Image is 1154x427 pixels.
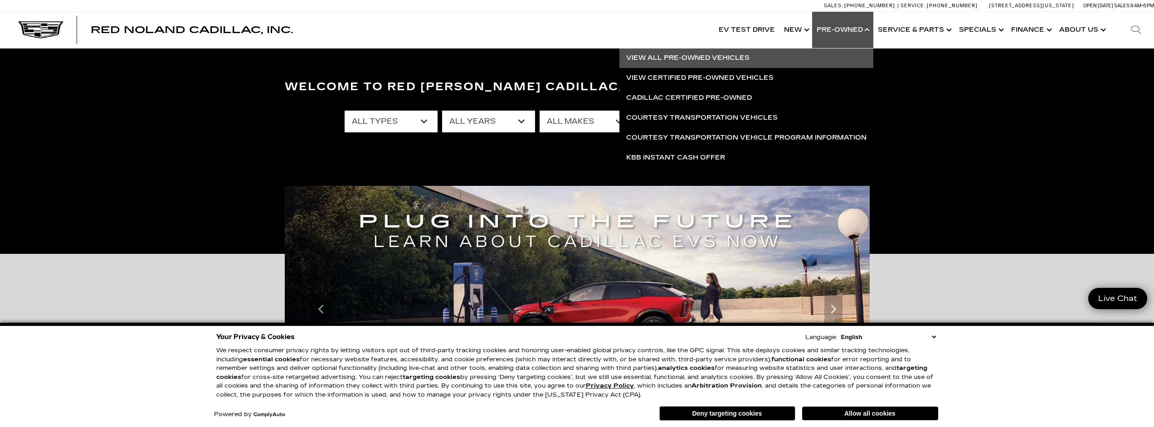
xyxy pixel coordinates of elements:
[824,296,842,323] div: Next
[619,48,873,68] a: View All Pre-Owned Vehicles
[345,111,438,132] select: Filter by type
[691,382,762,389] strong: Arbitration Provision
[403,374,460,381] strong: targeting cookies
[216,330,295,343] span: Your Privacy & Cookies
[659,406,795,421] button: Deny targeting cookies
[771,356,831,363] strong: functional cookies
[897,3,980,8] a: Service: [PHONE_NUMBER]
[285,78,870,96] h3: Welcome to Red [PERSON_NAME] Cadillac, Inc.
[779,12,812,48] a: New
[844,3,895,9] span: [PHONE_NUMBER]
[312,296,330,323] div: Previous
[18,21,63,39] img: Cadillac Dark Logo with Cadillac White Text
[1088,288,1147,309] a: Live Chat
[1007,12,1055,48] a: Finance
[812,12,873,48] a: Pre-Owned
[839,333,938,341] select: Language Select
[1114,3,1130,9] span: Sales:
[824,3,897,8] a: Sales: [PHONE_NUMBER]
[658,364,715,372] strong: analytics cookies
[91,24,293,35] span: Red Noland Cadillac, Inc.
[619,128,873,148] a: Courtesy Transportation Vehicle Program Information
[619,88,873,108] a: Cadillac Certified Pre-Owned
[989,3,1074,9] a: [STREET_ADDRESS][US_STATE]
[954,12,1007,48] a: Specials
[216,364,927,381] strong: targeting cookies
[901,3,925,9] span: Service:
[805,335,837,340] div: Language:
[214,412,285,417] div: Powered by
[1130,3,1154,9] span: 9 AM-6 PM
[243,356,300,363] strong: essential cookies
[873,12,954,48] a: Service & Parts
[824,3,843,9] span: Sales:
[253,412,285,417] a: ComplyAuto
[802,407,938,420] button: Allow all cookies
[91,25,293,34] a: Red Noland Cadillac, Inc.
[1083,3,1113,9] span: Open [DATE]
[619,108,873,128] a: Courtesy Transportation Vehicles
[1094,293,1142,304] span: Live Chat
[442,111,535,132] select: Filter by year
[216,346,938,399] p: We respect consumer privacy rights by letting visitors opt out of third-party tracking cookies an...
[927,3,978,9] span: [PHONE_NUMBER]
[619,148,873,168] a: KBB Instant Cash Offer
[540,111,633,132] select: Filter by make
[714,12,779,48] a: EV Test Drive
[586,382,634,389] a: Privacy Policy
[619,68,873,88] a: View Certified Pre-Owned Vehicles
[1055,12,1109,48] a: About Us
